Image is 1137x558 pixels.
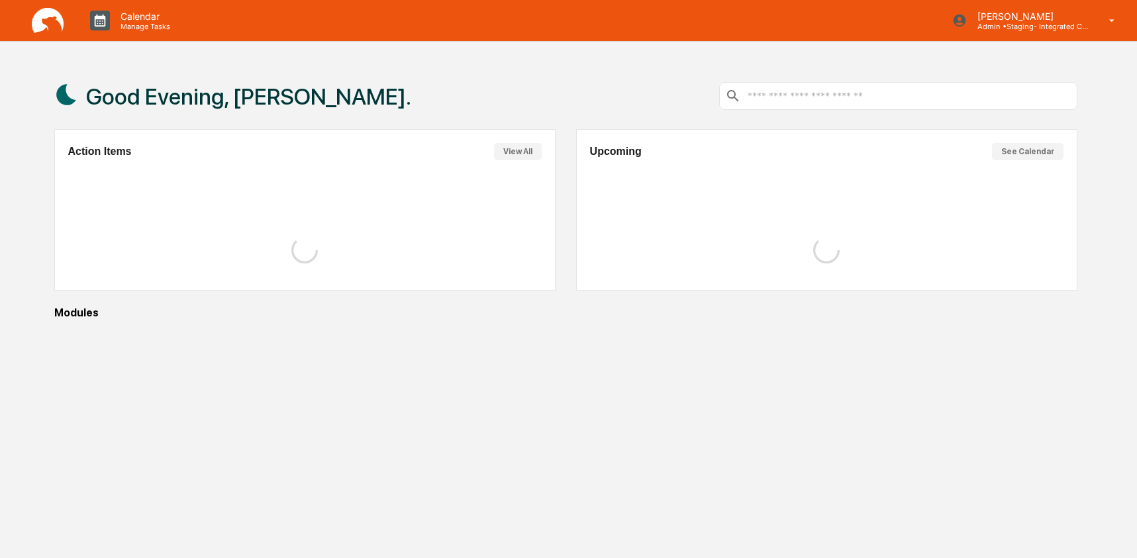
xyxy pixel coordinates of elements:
[86,83,411,110] h1: Good Evening, [PERSON_NAME].
[32,8,64,34] img: logo
[992,143,1063,160] button: See Calendar
[68,146,132,158] h2: Action Items
[967,22,1090,31] p: Admin • Staging- Integrated Compliance Advisors
[590,146,642,158] h2: Upcoming
[110,22,177,31] p: Manage Tasks
[110,11,177,22] p: Calendar
[54,306,1077,319] div: Modules
[967,11,1090,22] p: [PERSON_NAME]
[494,143,542,160] button: View All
